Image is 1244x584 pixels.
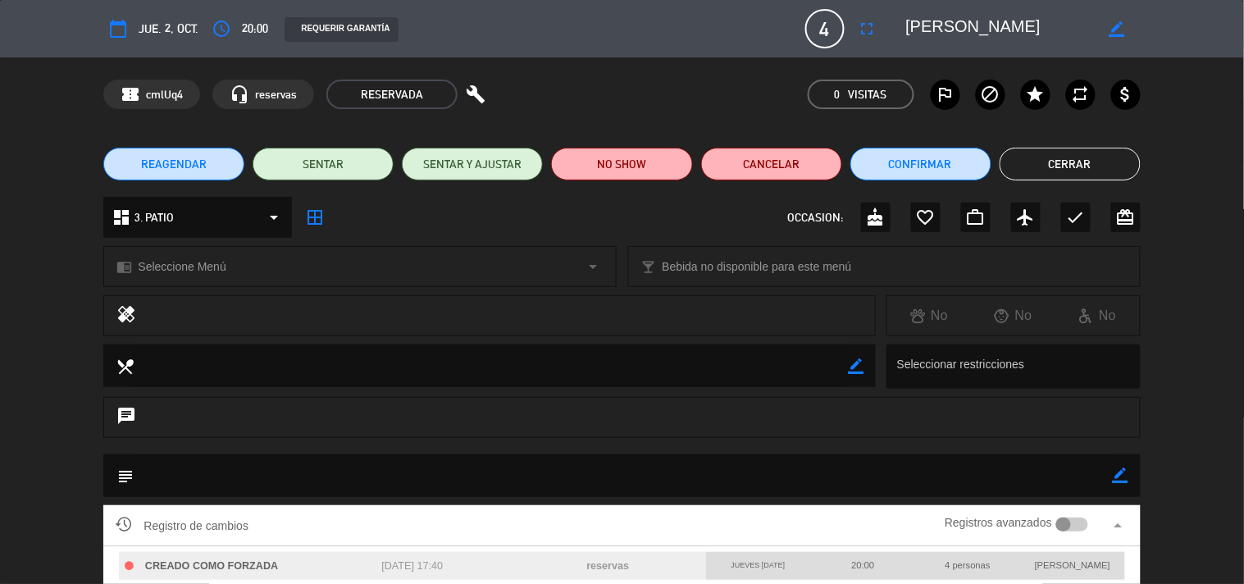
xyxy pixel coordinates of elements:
i: chat [116,406,136,429]
span: confirmation_number [121,84,140,104]
i: arrow_drop_down [264,208,284,227]
i: block [981,84,1000,104]
i: border_color [1109,21,1124,37]
i: local_dining [116,357,134,375]
button: Confirmar [850,148,991,180]
i: chrome_reader_mode [116,259,132,275]
button: NO SHOW [551,148,692,180]
i: calendar_today [108,19,128,39]
button: REAGENDAR [103,148,244,180]
div: No [887,305,972,326]
span: RESERVADA [326,80,458,109]
span: 0 [835,85,841,104]
span: CREADO COMO FORZADA [145,560,278,572]
i: border_all [305,208,325,227]
button: fullscreen [853,14,882,43]
span: reservas [587,560,630,572]
span: jue. 2, oct. [139,19,198,39]
i: local_bar [641,259,657,275]
span: OCCASION: [788,208,844,227]
i: favorite_border [916,208,936,227]
button: Cerrar [1000,148,1141,180]
i: work_outline [966,208,986,227]
span: Bebida no disponible para este menú [663,258,852,276]
i: outlined_flag [936,84,955,104]
i: cake [866,208,886,227]
span: 4 personas [946,560,991,570]
i: attach_money [1116,84,1136,104]
i: build [466,84,485,104]
i: arrow_drop_up [1109,516,1128,536]
i: arrow_drop_down [584,257,604,276]
i: repeat [1071,84,1091,104]
div: REQUERIR GARANTÍA [285,17,398,42]
span: 4 [805,9,845,48]
span: [PERSON_NAME] [1035,560,1110,570]
div: No [971,305,1055,326]
i: check [1066,208,1086,227]
div: No [1055,305,1140,326]
button: SENTAR [253,148,394,180]
i: border_color [848,358,864,374]
i: headset_mic [230,84,249,104]
button: SENTAR Y AJUSTAR [402,148,543,180]
span: 3. PATIO [134,208,174,227]
i: dashboard [112,208,131,227]
span: jueves [DATE] [731,561,786,569]
i: fullscreen [858,19,877,39]
span: Seleccione Menú [138,258,226,276]
i: access_time [212,19,231,39]
span: reservas [255,85,297,104]
i: subject [116,467,134,485]
span: REAGENDAR [141,156,207,173]
i: healing [116,304,136,327]
em: Visitas [849,85,887,104]
span: Registro de cambios [116,516,248,536]
i: border_color [1113,468,1128,483]
button: access_time [207,14,236,43]
button: calendar_today [103,14,133,43]
i: card_giftcard [1116,208,1136,227]
span: 20:00 [242,19,268,39]
button: Cancelar [701,148,842,180]
label: Registros avanzados [945,513,1052,532]
span: [DATE] 17:40 [382,560,444,572]
span: 20:00 [851,560,874,570]
span: cmlUq4 [146,85,183,104]
i: airplanemode_active [1016,208,1036,227]
i: star [1026,84,1046,104]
